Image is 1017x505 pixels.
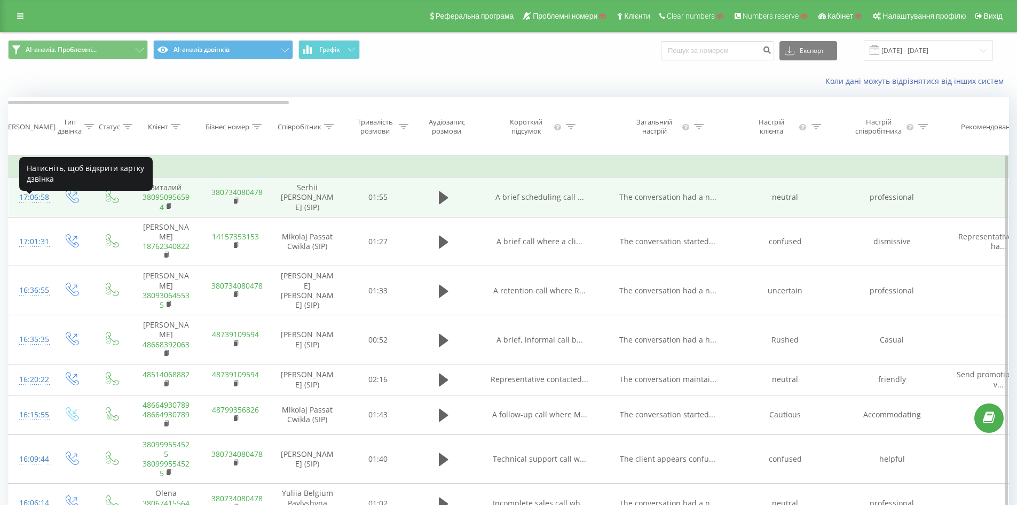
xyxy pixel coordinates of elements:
[211,493,263,503] a: 380734080478
[825,76,1009,86] a: Коли дані можуть відрізнятися вiд інших систем
[619,192,716,202] span: The conversation had a n...
[624,12,650,20] span: Клієнти
[491,374,588,384] span: Representative contacted...
[493,454,586,464] span: Technical support call w...
[827,12,854,20] span: Кабінет
[732,266,839,315] td: uncertain
[839,395,945,435] td: Accommodating
[211,281,263,291] a: 380734080478
[26,45,97,54] span: AI-аналіз. Проблемні...
[839,217,945,266] td: dismissive
[131,266,201,315] td: [PERSON_NAME]
[143,369,190,379] a: 48514068882
[501,118,552,136] div: Короткий підсумок
[19,187,41,208] div: 17:06:58
[839,266,945,315] td: professional
[496,236,582,246] span: A brief call where a cli...
[354,118,396,136] div: Тривалість розмови
[345,434,412,484] td: 01:40
[493,285,586,296] span: A retention call where R...
[345,266,412,315] td: 01:33
[270,217,345,266] td: Mikolaj Passat Cwikla (SIP)
[211,187,263,197] a: 380734080478
[270,315,345,364] td: [PERSON_NAME] (SIP)
[19,369,41,390] div: 16:20:22
[345,315,412,364] td: 00:52
[212,329,259,339] a: 48739109594
[143,241,190,251] a: 18762340822
[270,395,345,435] td: Mikolaj Passat Cwikla (SIP)
[732,395,839,435] td: Cautious
[270,178,345,217] td: Serhii [PERSON_NAME] (SIP)
[19,231,41,252] div: 17:01:31
[345,217,412,266] td: 01:27
[839,178,945,217] td: professional
[839,315,945,364] td: Casual
[667,12,715,20] span: Clear numbers
[492,409,587,419] span: A follow-up call where M...
[143,339,190,349] a: 48668392063
[619,374,716,384] span: The conversation maintai...
[620,409,715,419] span: The conversation started...
[19,157,153,191] div: Натисніть, щоб відкрити картку дзвінка
[619,335,716,345] span: The conversation had a h...
[212,231,259,242] a: 14157353153
[148,122,168,131] div: Клієнт
[131,315,201,364] td: [PERSON_NAME]
[99,122,120,131] div: Статус
[779,41,837,60] button: Експорт
[882,12,966,20] span: Налаштування профілю
[984,12,1003,20] span: Вихід
[345,395,412,435] td: 01:43
[319,46,340,53] span: Графік
[746,118,796,136] div: Настрій клієнта
[212,369,259,379] a: 48739109594
[19,449,41,470] div: 16:09:44
[421,118,472,136] div: Аудіозапис розмови
[743,12,799,20] span: Numbers reserve
[533,12,597,20] span: Проблемні номери
[436,12,514,20] span: Реферальна програма
[211,449,263,459] a: 380734080478
[495,192,584,202] span: A brief scheduling call ...
[839,434,945,484] td: helpful
[732,178,839,217] td: neutral
[629,118,680,136] div: Загальний настрій
[270,266,345,315] td: [PERSON_NAME] [PERSON_NAME] (SIP)
[620,454,715,464] span: The client appears confu...
[270,434,345,484] td: [PERSON_NAME] (SIP)
[839,364,945,395] td: friendly
[19,405,41,425] div: 16:15:55
[58,118,82,136] div: Тип дзвінка
[131,217,201,266] td: [PERSON_NAME]
[345,364,412,395] td: 02:16
[270,364,345,395] td: [PERSON_NAME] (SIP)
[298,40,360,59] button: Графік
[853,118,904,136] div: Настрій співробітника
[2,122,56,131] div: [PERSON_NAME]
[143,290,190,310] a: 380930645535
[143,409,190,419] a: 48664930789
[143,459,190,478] a: 380999554525
[212,405,259,415] a: 48799356826
[345,178,412,217] td: 01:55
[143,192,190,212] a: 380950956594
[19,329,41,350] div: 16:35:35
[143,439,190,459] a: 380999554525
[732,315,839,364] td: Rushed
[143,400,190,410] a: 48664930789
[496,335,583,345] span: A brief, informal call b...
[153,40,293,59] button: AI-аналіз дзвінків
[732,364,839,395] td: neutral
[19,280,41,301] div: 16:36:55
[732,217,839,266] td: confused
[619,285,716,296] span: The conversation had a n...
[8,40,148,59] button: AI-аналіз. Проблемні...
[278,122,321,131] div: Співробітник
[661,41,774,60] input: Пошук за номером
[620,236,715,246] span: The conversation started...
[206,122,249,131] div: Бізнес номер
[732,434,839,484] td: confused
[131,178,201,217] td: Виталий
